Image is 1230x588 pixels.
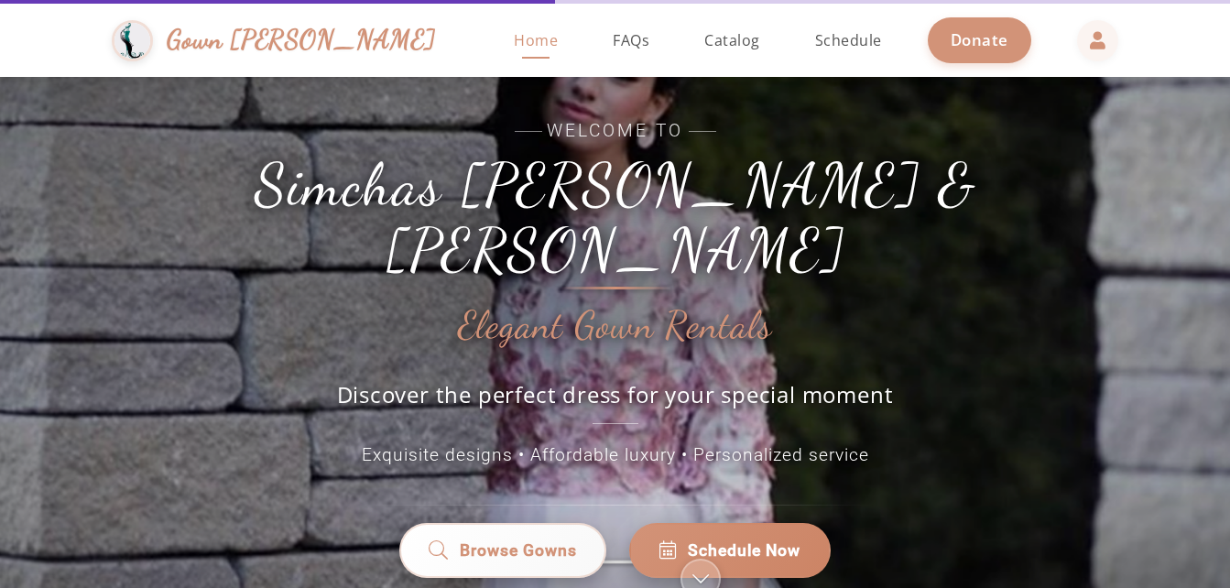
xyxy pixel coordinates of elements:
h1: Simchas [PERSON_NAME] & [PERSON_NAME] [203,153,1028,282]
h2: Elegant Gown Rentals [458,305,772,347]
span: Home [514,30,558,50]
span: Gown [PERSON_NAME] [167,20,435,60]
span: Donate [951,29,1008,50]
span: FAQs [613,30,649,50]
a: Donate [928,17,1031,62]
p: Discover the perfect dress for your special moment [318,379,913,424]
span: Welcome to [203,118,1028,145]
img: Gown Gmach Logo [112,20,153,61]
p: Exquisite designs • Affordable luxury • Personalized service [203,442,1028,469]
a: FAQs [594,4,668,77]
span: Schedule [815,30,882,50]
a: Gown [PERSON_NAME] [112,16,453,66]
span: Browse Gowns [460,539,577,562]
span: Catalog [704,30,760,50]
a: Catalog [686,4,778,77]
a: Home [495,4,576,77]
a: Schedule [797,4,900,77]
span: Schedule Now [688,539,800,562]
